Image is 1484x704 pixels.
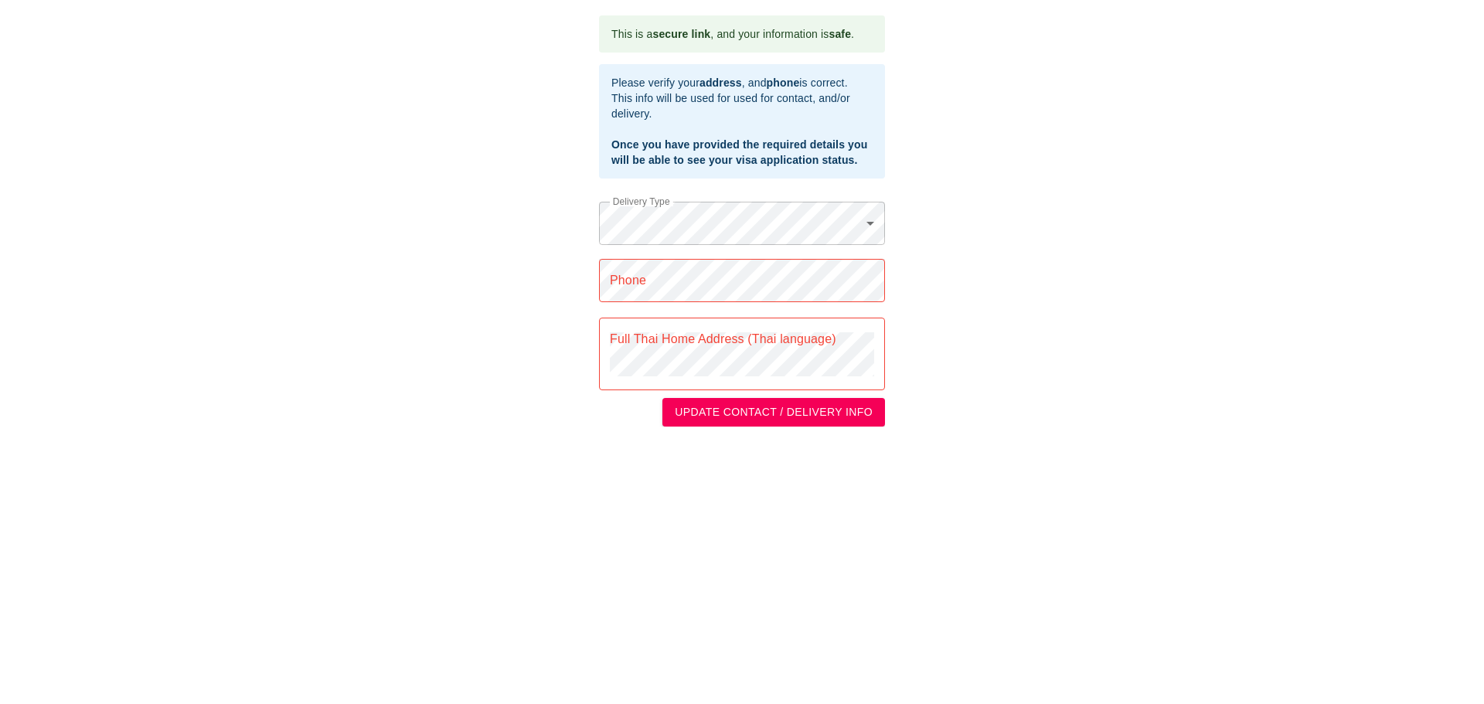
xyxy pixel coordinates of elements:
b: safe [829,28,851,40]
button: UPDATE CONTACT / DELIVERY INFO [662,398,885,427]
div: This is a , and your information is . [611,20,854,48]
div: This info will be used for used for contact, and/or delivery. [611,90,873,121]
div: Please verify your , and is correct. [611,75,873,90]
b: secure link [652,28,710,40]
b: address [699,77,742,89]
span: UPDATE CONTACT / DELIVERY INFO [675,403,873,422]
b: phone [767,77,800,89]
div: Once you have provided the required details you will be able to see your visa application status. [611,137,873,168]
